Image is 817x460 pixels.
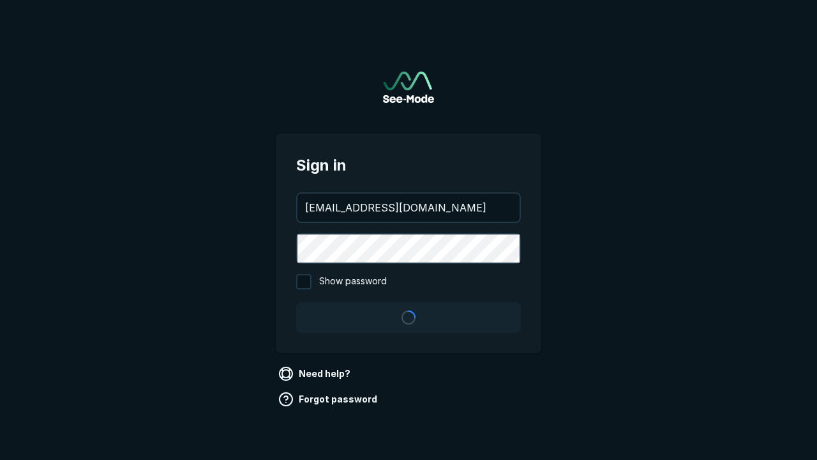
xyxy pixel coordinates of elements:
a: Go to sign in [383,72,434,103]
a: Forgot password [276,389,382,410]
a: Need help? [276,364,356,384]
img: See-Mode Logo [383,72,434,103]
input: your@email.com [297,194,520,222]
span: Show password [319,274,387,289]
span: Sign in [296,154,521,177]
